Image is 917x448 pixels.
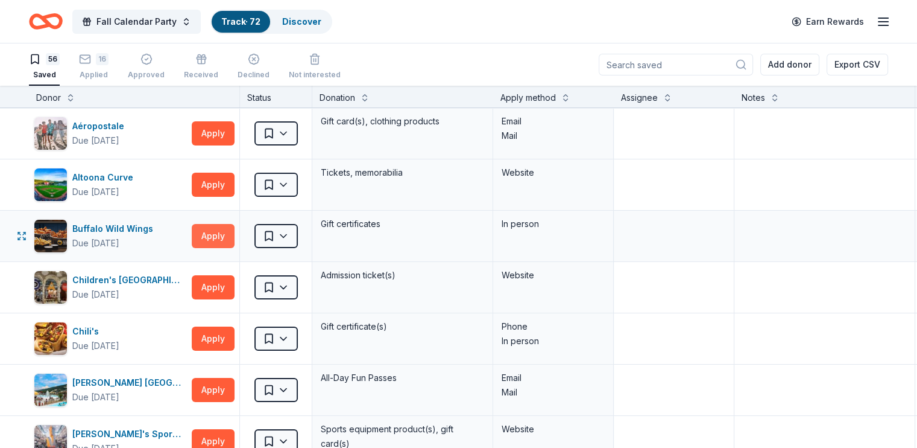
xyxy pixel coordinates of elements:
div: Altoona Curve [72,170,138,185]
div: [PERSON_NAME]'s Sporting Goods [72,427,187,441]
div: Due [DATE] [72,339,119,353]
div: In person [502,217,605,231]
div: Status [240,86,312,107]
div: Aéropostale [72,119,129,133]
div: [PERSON_NAME] [GEOGRAPHIC_DATA] and [GEOGRAPHIC_DATA] [72,376,187,390]
input: Search saved [599,54,753,75]
button: Apply [192,173,235,197]
div: Admission ticket(s) [320,267,485,284]
button: 56Saved [29,48,60,86]
div: Tickets, memorabilia [320,164,485,181]
img: Image for DelGrosso's Amusement Park and Laguna Splash Water Park [34,374,67,406]
div: Website [502,165,605,180]
div: Phone [502,319,605,334]
button: Image for Children's Museum of PittsburghChildren's [GEOGRAPHIC_DATA]Due [DATE] [34,270,187,304]
div: Donor [36,91,61,105]
div: Email [502,371,605,385]
div: Due [DATE] [72,236,119,251]
div: Gift card(s), clothing products [320,113,485,130]
div: Mail [502,385,605,400]
div: Gift certificate(s) [320,318,485,335]
div: Email [502,114,605,129]
img: Image for Buffalo Wild Wings [34,220,67,252]
div: 16 [96,46,109,59]
div: Due [DATE] [72,185,119,199]
img: Image for Children's Museum of Pittsburgh [34,271,67,304]
button: Image for DelGrosso's Amusement Park and Laguna Splash Water Park[PERSON_NAME] [GEOGRAPHIC_DATA] ... [34,373,187,407]
span: Fall Calendar Party [96,14,177,29]
a: Home [29,7,63,36]
div: Notes [742,91,765,105]
a: Earn Rewards [784,11,871,33]
button: Received [184,48,218,86]
div: Received [184,70,218,80]
div: In person [502,334,605,348]
button: 16Applied [79,48,109,86]
div: Apply method [500,91,556,105]
div: Due [DATE] [72,287,119,302]
div: Children's [GEOGRAPHIC_DATA] [72,273,187,287]
div: Due [DATE] [72,390,119,405]
button: Track· 72Discover [210,10,332,34]
button: Apply [192,121,235,146]
div: Buffalo Wild Wings [72,222,158,236]
button: Image for Buffalo Wild WingsBuffalo Wild WingsDue [DATE] [34,219,187,253]
div: Applied [79,63,109,73]
div: Approved [128,70,165,80]
img: Image for Aéropostale [34,117,67,150]
button: Declined [238,48,269,86]
button: Image for Altoona CurveAltoona CurveDue [DATE] [34,168,187,202]
a: Track· 72 [221,16,260,27]
button: Approved [128,48,165,86]
div: Gift certificates [320,216,485,232]
button: Image for Chili'sChili'sDue [DATE] [34,322,187,356]
div: All-Day Fun Passes [320,370,485,386]
button: Apply [192,327,235,351]
div: Declined [238,70,269,80]
div: Not interested [289,70,341,80]
a: Discover [282,16,321,27]
button: Apply [192,378,235,402]
button: Export CSV [827,54,888,75]
button: Fall Calendar Party [72,10,201,34]
div: 56 [46,53,60,65]
div: Website [502,268,605,283]
div: Saved [29,70,60,80]
button: Apply [192,275,235,299]
div: Due [DATE] [72,133,119,148]
button: Apply [192,224,235,248]
img: Image for Altoona Curve [34,168,67,201]
div: Mail [502,129,605,143]
button: Image for AéropostaleAéropostaleDue [DATE] [34,117,187,150]
button: Not interested [289,48,341,86]
div: Website [502,422,605,437]
button: Add donor [760,54,819,75]
img: Image for Chili's [34,322,67,355]
div: Assignee [621,91,658,105]
div: Donation [320,91,355,105]
div: Chili's [72,324,119,339]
